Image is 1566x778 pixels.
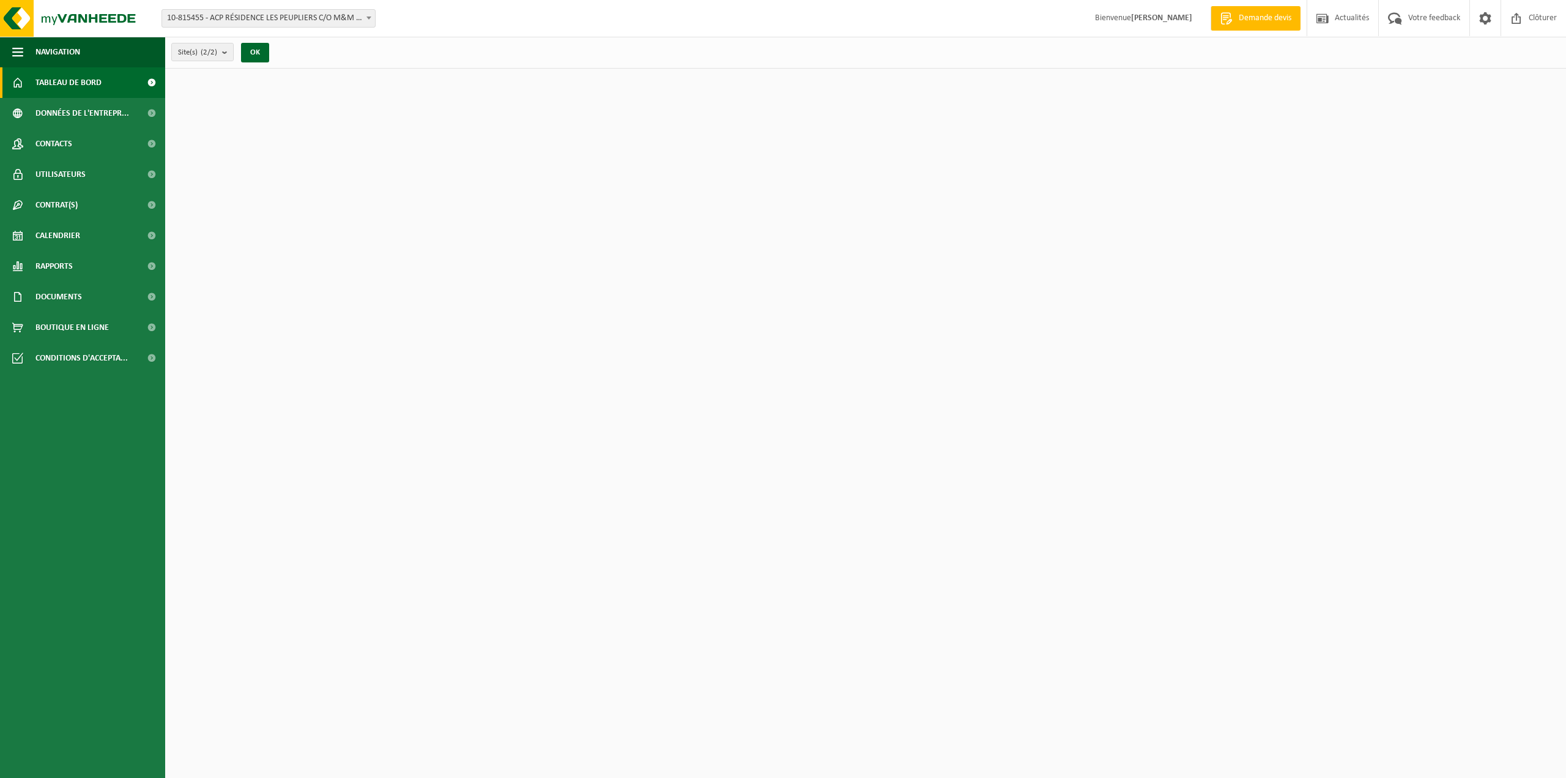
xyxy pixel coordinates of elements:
span: Boutique en ligne [35,312,109,343]
a: Demande devis [1211,6,1301,31]
span: Contrat(s) [35,190,78,220]
span: Navigation [35,37,80,67]
span: Tableau de bord [35,67,102,98]
button: Site(s)(2/2) [171,43,234,61]
span: 10-815455 - ACP RÉSIDENCE LES PEUPLIERS C/O M&M IMMO - MONS [161,9,376,28]
button: OK [241,43,269,62]
strong: [PERSON_NAME] [1131,13,1192,23]
span: Site(s) [178,43,217,62]
span: Calendrier [35,220,80,251]
span: Contacts [35,129,72,159]
span: Demande devis [1236,12,1294,24]
count: (2/2) [201,48,217,56]
span: Données de l'entrepr... [35,98,129,129]
span: 10-815455 - ACP RÉSIDENCE LES PEUPLIERS C/O M&M IMMO - MONS [162,10,375,27]
span: Documents [35,282,82,312]
span: Utilisateurs [35,159,86,190]
span: Conditions d'accepta... [35,343,128,373]
span: Rapports [35,251,73,282]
